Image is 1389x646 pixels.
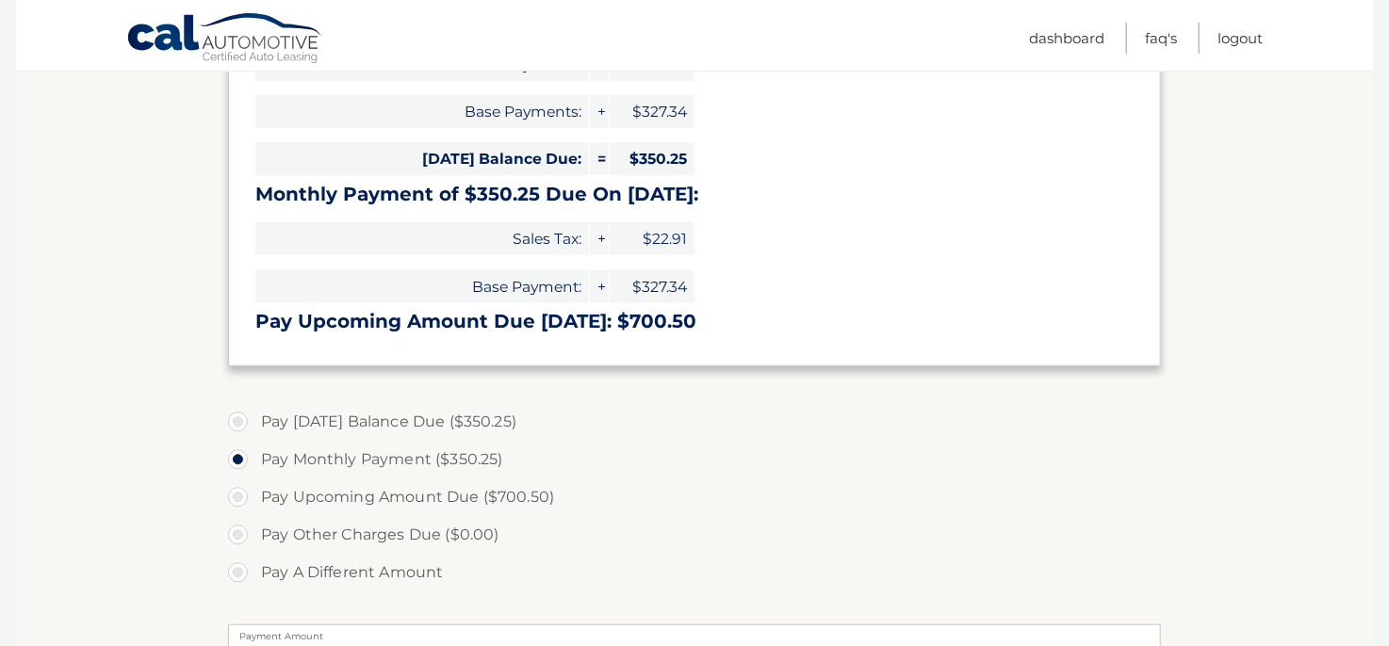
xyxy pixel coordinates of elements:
h3: Monthly Payment of $350.25 Due On [DATE]: [255,183,1134,206]
a: Cal Automotive [126,12,324,67]
span: + [590,270,609,303]
span: Base Payments: [255,95,589,128]
span: $22.91 [610,222,694,255]
h3: Pay Upcoming Amount Due [DATE]: $700.50 [255,310,1134,333]
a: Logout [1217,23,1263,54]
span: + [590,95,609,128]
a: Dashboard [1029,23,1104,54]
label: Pay A Different Amount [228,554,1161,591]
span: $327.34 [610,95,694,128]
span: $327.34 [610,270,694,303]
span: = [590,142,609,175]
label: Pay Upcoming Amount Due ($700.50) [228,478,1161,516]
label: Pay [DATE] Balance Due ($350.25) [228,403,1161,441]
label: Payment Amount [228,624,1161,639]
label: Pay Other Charges Due ($0.00) [228,516,1161,554]
span: Sales Tax: [255,222,589,255]
span: + [590,222,609,255]
label: Pay Monthly Payment ($350.25) [228,441,1161,478]
span: [DATE] Balance Due: [255,142,589,175]
span: $350.25 [610,142,694,175]
span: Base Payment: [255,270,589,303]
a: FAQ's [1145,23,1177,54]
